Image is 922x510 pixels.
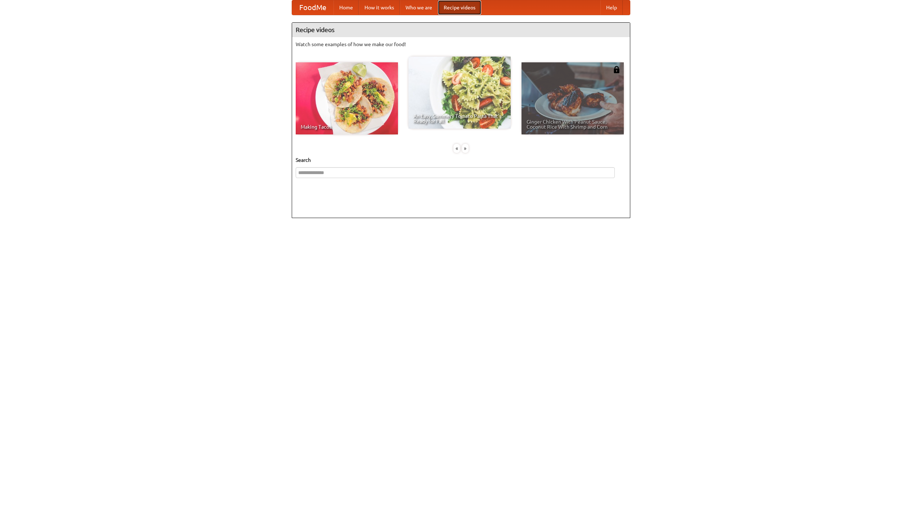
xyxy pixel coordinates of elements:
div: « [453,144,460,153]
a: Help [600,0,623,15]
span: An Easy, Summery Tomato Pasta That's Ready for Fall [413,114,506,124]
a: An Easy, Summery Tomato Pasta That's Ready for Fall [408,57,511,129]
div: » [462,144,469,153]
span: Making Tacos [301,124,393,129]
p: Watch some examples of how we make our food! [296,41,626,48]
h5: Search [296,156,626,164]
h4: Recipe videos [292,23,630,37]
img: 483408.png [613,66,620,73]
a: Making Tacos [296,62,398,134]
a: Who we are [400,0,438,15]
a: FoodMe [292,0,334,15]
a: How it works [359,0,400,15]
a: Home [334,0,359,15]
a: Recipe videos [438,0,481,15]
